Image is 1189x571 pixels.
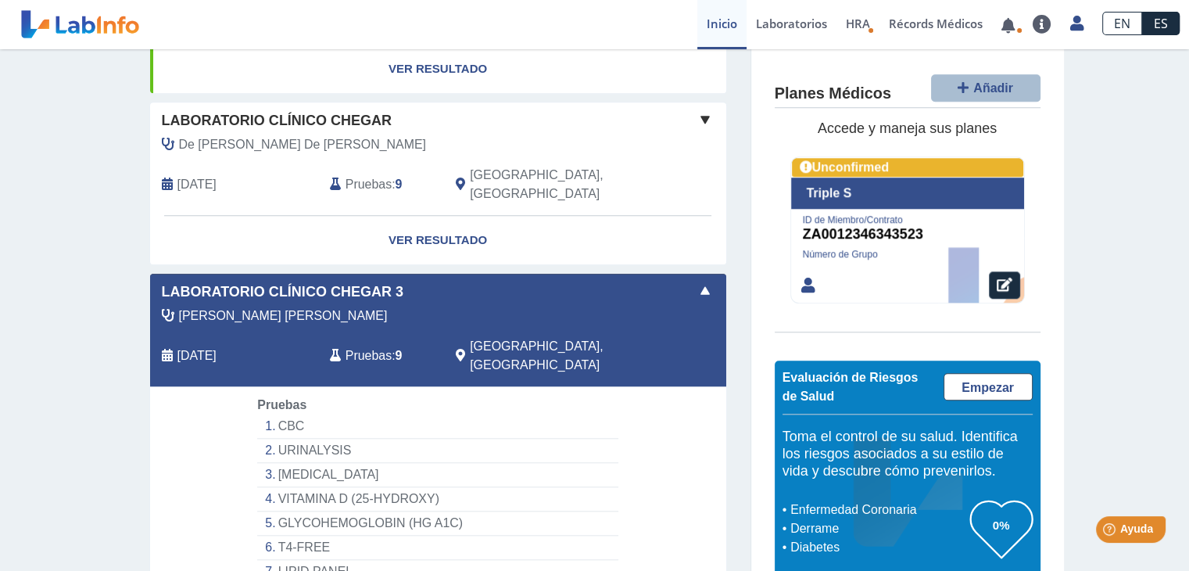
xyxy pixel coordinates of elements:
[257,398,306,411] span: Pruebas
[257,536,618,560] li: T4-FREE
[396,349,403,362] b: 9
[177,175,217,194] span: 2025-05-20
[944,373,1033,400] a: Empezar
[396,178,403,191] b: 9
[1050,510,1172,554] iframe: Help widget launcher
[786,519,970,538] li: Derrame
[257,415,618,439] li: CBC
[318,337,444,375] div: :
[257,463,618,487] li: [MEDICAL_DATA]
[150,45,726,94] a: Ver Resultado
[346,175,392,194] span: Pruebas
[162,282,403,303] span: Laboratorio Clínico Chegar 3
[818,121,997,137] span: Accede y maneja sus planes
[150,216,726,265] a: Ver Resultado
[786,538,970,557] li: Diabetes
[179,135,426,154] span: De Jesus De La Cruz, Henry
[786,501,970,519] li: Enfermedad Coronaria
[783,429,1033,480] h5: Toma el control de su salud. Identifica los riesgos asociados a su estilo de vida y descubre cómo...
[318,166,444,203] div: :
[257,439,618,463] li: URINALYSIS
[931,74,1040,102] button: Añadir
[973,81,1013,95] span: Añadir
[846,16,870,31] span: HRA
[970,515,1033,535] h3: 0%
[346,347,392,365] span: Pruebas
[177,347,217,365] span: 2025-03-25
[257,487,618,512] li: VITAMINA D (25-HYDROXY)
[1142,12,1180,35] a: ES
[470,166,643,203] span: Rio Grande, PR
[470,337,643,375] span: Rio Grande, PR
[775,85,891,104] h4: Planes Médicos
[179,307,388,325] span: Jimenez Marchan, Carlos
[783,371,919,403] span: Evaluación de Riesgos de Salud
[962,381,1014,394] span: Empezar
[1102,12,1142,35] a: EN
[162,110,392,131] span: Laboratorio Clínico Chegar
[257,512,618,536] li: GLYCOHEMOGLOBIN (HG A1C)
